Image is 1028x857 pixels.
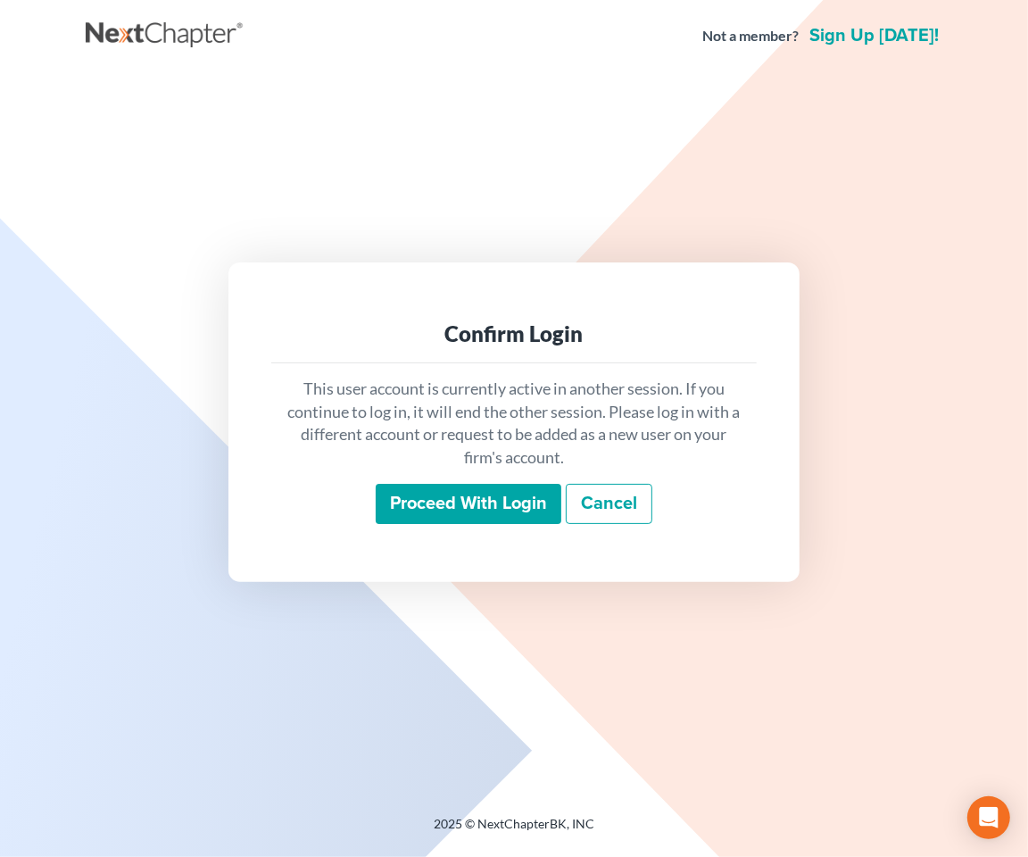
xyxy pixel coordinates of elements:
div: Confirm Login [286,320,742,348]
a: Cancel [566,484,652,525]
input: Proceed with login [376,484,561,525]
a: Sign up [DATE]! [806,27,942,45]
strong: Not a member? [702,26,799,46]
div: Open Intercom Messenger [967,796,1010,839]
div: 2025 © NextChapterBK, INC [86,815,942,847]
p: This user account is currently active in another session. If you continue to log in, it will end ... [286,378,742,470]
